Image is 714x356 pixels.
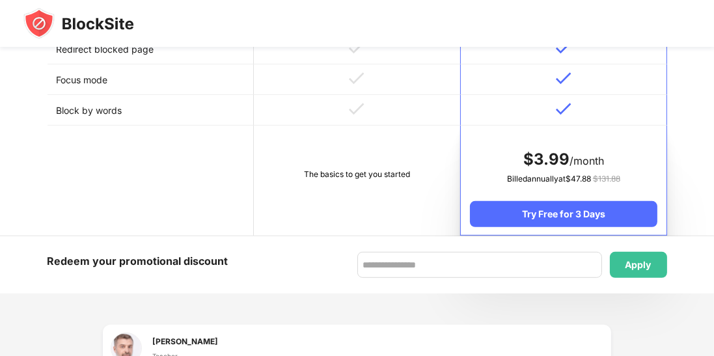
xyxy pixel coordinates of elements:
[593,174,620,184] span: $ 131.88
[48,64,254,95] td: Focus mode
[556,72,571,85] img: v-blue.svg
[625,260,652,270] div: Apply
[349,103,364,115] img: v-grey.svg
[23,8,134,39] img: blocksite-icon-black.svg
[470,201,657,227] div: Try Free for 3 Days
[523,150,570,169] span: $ 3.99
[556,103,571,115] img: v-blue.svg
[470,172,657,185] div: Billed annually at $ 47.88
[556,42,571,54] img: v-blue.svg
[48,34,254,64] td: Redirect blocked page
[263,168,451,181] div: The basics to get you started
[349,72,364,85] img: v-grey.svg
[48,95,254,126] td: Block by words
[152,335,218,348] div: [PERSON_NAME]
[470,149,657,170] div: /month
[349,42,364,54] img: v-grey.svg
[48,252,228,271] div: Redeem your promotional discount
